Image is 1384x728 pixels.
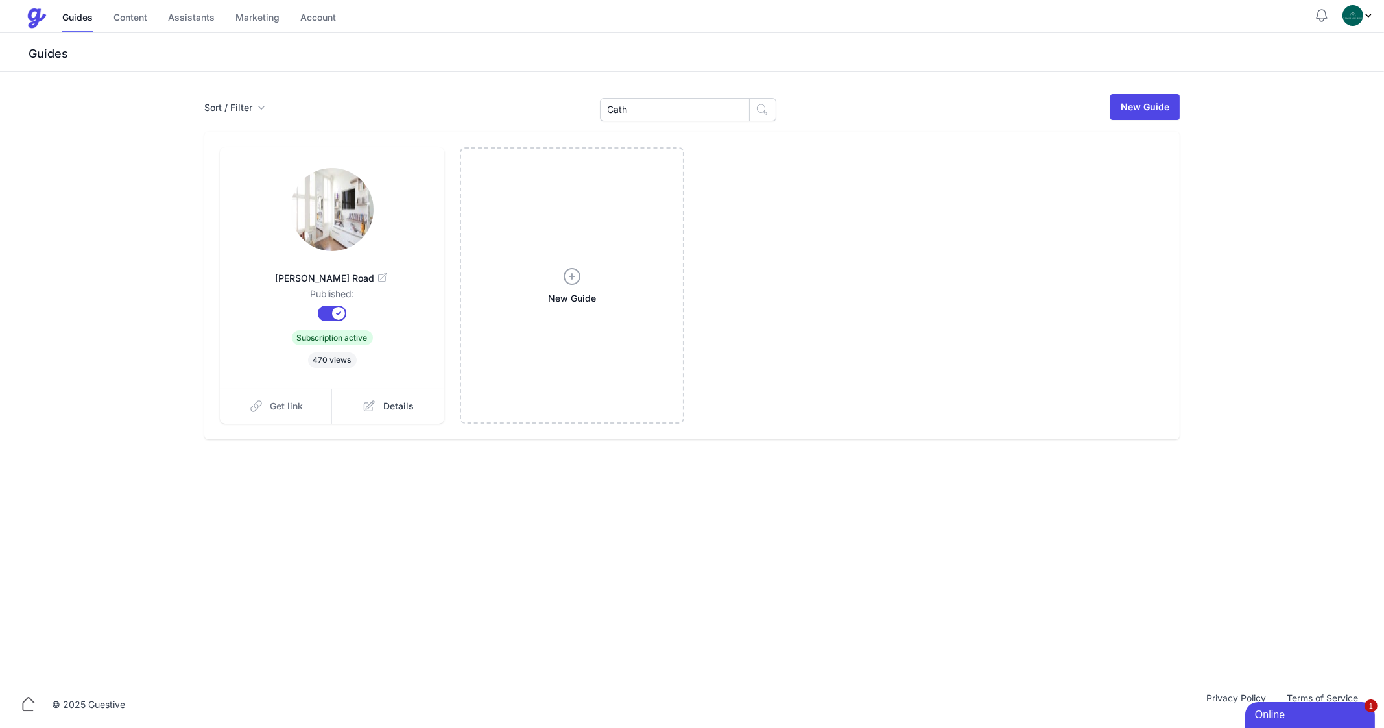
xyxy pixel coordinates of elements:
[235,5,280,32] a: Marketing
[1110,94,1180,120] a: New Guide
[62,5,93,32] a: Guides
[548,292,596,305] span: New Guide
[1245,699,1378,728] iframe: chat widget
[270,400,304,413] span: Get link
[241,256,424,287] a: [PERSON_NAME] Road
[292,330,373,345] span: Subscription active
[383,400,414,413] span: Details
[1314,8,1330,23] button: Notifications
[332,389,444,424] a: Details
[26,46,1384,62] h3: Guides
[600,98,750,121] input: Search Guides
[291,168,374,251] img: 48mdrhqq9u4w0ko0iud5hi200fbv
[1276,692,1368,718] a: Terms of Service
[241,272,424,285] span: [PERSON_NAME] Road
[113,5,147,32] a: Content
[220,389,333,424] a: Get link
[1342,5,1374,26] div: Profile Menu
[308,352,357,368] span: 470 views
[300,5,336,32] a: Account
[52,698,125,711] div: © 2025 Guestive
[241,287,424,306] dd: Published:
[26,8,47,29] img: Guestive Guides
[1196,692,1276,718] a: Privacy Policy
[168,5,215,32] a: Assistants
[204,101,265,114] button: Sort / Filter
[1342,5,1363,26] img: oovs19i4we9w73xo0bfpgswpi0cd
[460,147,684,424] a: New Guide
